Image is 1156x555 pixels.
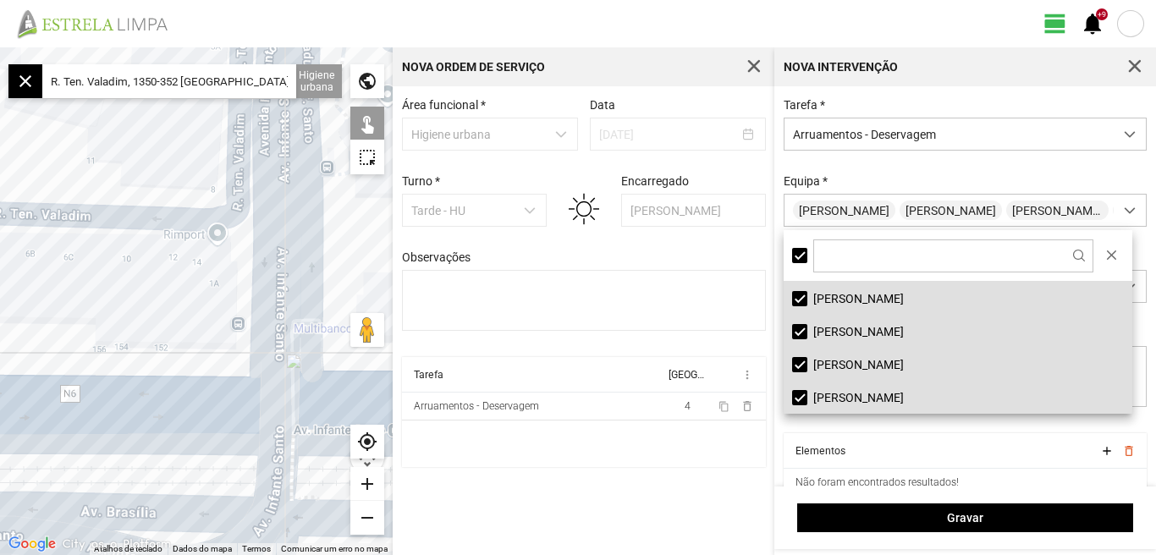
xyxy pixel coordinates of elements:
div: +9 [1096,8,1108,20]
li: César Santos [784,282,1132,315]
div: remove [350,501,384,535]
span: content_copy [718,401,729,412]
div: Não foram encontrados resultados! [795,476,959,488]
img: Google [4,533,60,555]
button: add [1099,444,1113,458]
label: Turno * [402,174,440,188]
li: Filipe Gil [784,315,1132,348]
label: Observações [402,250,471,264]
label: Equipa * [784,174,828,188]
div: highlight_alt [350,140,384,174]
span: [PERSON_NAME] [813,391,904,404]
div: close [8,64,42,98]
span: Arruamentos - Deservagem [784,118,1114,150]
div: Higiene urbana [292,64,342,98]
div: Elementos [795,445,845,457]
div: Tarefa [414,369,443,381]
a: Termos [242,544,271,553]
label: Data [590,98,615,112]
div: [GEOGRAPHIC_DATA] [669,369,704,381]
div: my_location [350,425,384,459]
span: [PERSON_NAME] [900,201,1002,220]
span: Gravar [806,511,1125,525]
li: João Marques [784,381,1132,414]
span: [PERSON_NAME] [813,292,904,305]
img: 01d.svg [569,191,599,227]
button: Arraste o Pegman para o mapa para abrir o Street View [350,313,384,347]
span: view_day [1043,11,1068,36]
span: [PERSON_NAME] [813,358,904,371]
div: add [350,467,384,501]
span: [PERSON_NAME] [1006,201,1109,220]
button: Gravar [797,503,1133,532]
label: Tarefa * [784,98,825,112]
div: dropdown trigger [1114,118,1147,150]
span: delete_outline [740,399,754,413]
input: Pesquise por local [42,64,296,98]
span: more_vert [740,368,754,382]
label: Encarregado [621,174,689,188]
div: public [350,64,384,98]
span: 4 [685,400,691,412]
li: Hélio Mcarthur [784,348,1132,381]
div: Arruamentos - Deservagem [414,400,539,412]
button: delete_outline [1121,444,1135,458]
span: notifications [1080,11,1105,36]
div: Nova Ordem de Serviço [402,61,545,73]
span: [PERSON_NAME] [793,201,895,220]
div: Nova intervenção [784,61,898,73]
button: content_copy [718,399,732,413]
button: Dados do mapa [173,543,232,555]
img: file [12,8,186,39]
a: Abrir esta área no Google Maps (abre uma nova janela) [4,533,60,555]
a: Comunicar um erro no mapa [281,544,388,553]
div: touch_app [350,107,384,140]
span: [PERSON_NAME] [813,325,904,338]
label: Área funcional * [402,98,486,112]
